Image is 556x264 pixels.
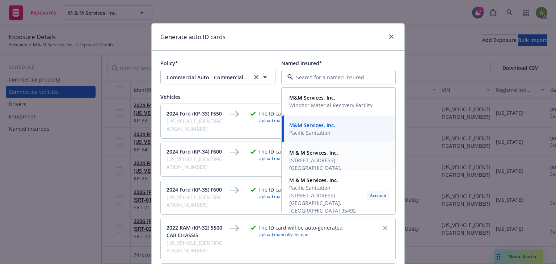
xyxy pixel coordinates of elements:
[289,129,335,137] span: Pacific Sanitation
[160,93,181,100] span: Vehicles
[160,32,226,42] h1: Generate auto ID cards
[381,224,389,232] a: remove
[289,122,335,129] strong: M&M Services, Inc.
[160,70,275,84] button: Commercial Auto - Commercial Auto - 10/15/25-26 Auto Policyclear selection
[289,101,372,109] span: Windsor Material Recovery Facility
[167,74,251,81] span: Commercial Auto - Commercial Auto - 10/15/25-26 Auto Policy
[167,110,224,117] span: 2024 Ford (KP-33) F550
[293,74,381,81] input: Search for a named insured....
[281,60,322,67] span: Named insured*
[289,177,338,184] strong: M & M Services, Inc.
[289,156,386,179] span: [STREET_ADDRESS] [GEOGRAPHIC_DATA], [GEOGRAPHIC_DATA] 95492
[258,186,343,193] span: The ID card will be auto-generated
[387,32,396,41] a: close
[289,94,335,101] strong: M&M Services, Inc.
[167,224,224,239] span: 2022 RAM (KP-32) 5500 CAB CHASSIS
[258,155,343,162] span: Upload manually instead
[258,110,343,117] span: The ID card will be auto-generated
[167,193,224,209] span: [US_VEHICLE_IDENTIFICATION_NUMBER]
[258,193,343,200] span: Upload manually instead
[167,239,224,254] span: [US_VEHICLE_IDENTIFICATION_NUMBER]
[258,148,343,155] span: The ID card will be auto-generated
[289,184,364,192] span: Pacific Sanitation
[167,148,224,155] span: 2024 Ford (KP-34) F600
[252,73,261,81] a: clear selection
[289,149,338,156] strong: M & M Services, Inc.
[258,224,343,231] span: The ID card will be auto-generated
[160,60,178,67] span: Policy*
[167,155,224,171] span: [US_VEHICLE_IDENTIFICATION_NUMBER]
[258,231,343,238] span: Upload manually instead
[167,186,224,193] span: 2024 Ford (KP-35) F600
[370,192,386,199] span: Account
[167,117,224,133] span: [US_VEHICLE_IDENTIFICATION_NUMBER]
[258,117,343,123] span: Upload manually instead
[289,192,364,214] span: [STREET_ADDRESS] [GEOGRAPHIC_DATA], [GEOGRAPHIC_DATA] 95492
